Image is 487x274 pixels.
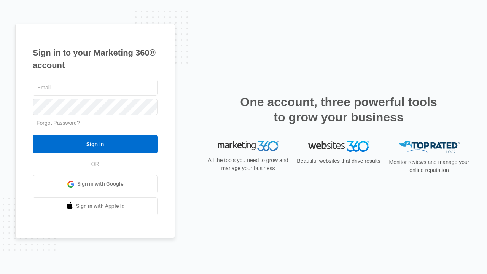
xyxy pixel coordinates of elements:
[205,156,291,172] p: All the tools you need to grow and manage your business
[33,46,158,72] h1: Sign in to your Marketing 360® account
[387,158,472,174] p: Monitor reviews and manage your online reputation
[33,175,158,193] a: Sign in with Google
[33,197,158,215] a: Sign in with Apple Id
[77,180,124,188] span: Sign in with Google
[399,141,460,153] img: Top Rated Local
[37,120,80,126] a: Forgot Password?
[296,157,381,165] p: Beautiful websites that drive results
[218,141,279,151] img: Marketing 360
[76,202,125,210] span: Sign in with Apple Id
[33,135,158,153] input: Sign In
[33,80,158,96] input: Email
[238,94,439,125] h2: One account, three powerful tools to grow your business
[86,160,105,168] span: OR
[308,141,369,152] img: Websites 360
